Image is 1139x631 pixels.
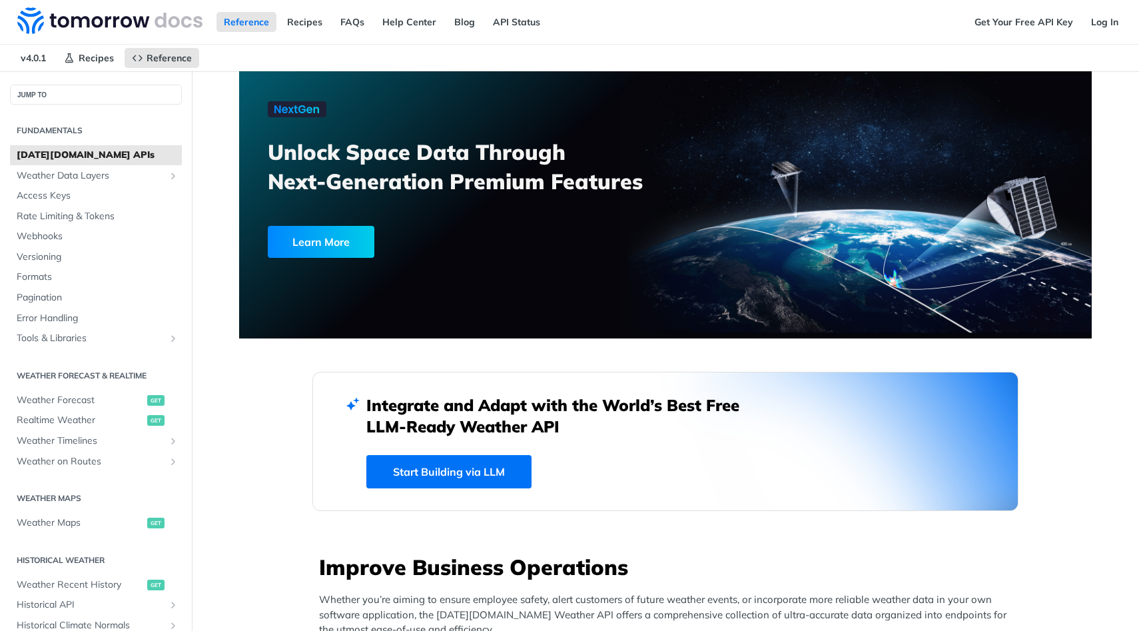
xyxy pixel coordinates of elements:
[17,578,144,592] span: Weather Recent History
[17,455,165,468] span: Weather on Routes
[17,394,144,407] span: Weather Forecast
[17,169,165,183] span: Weather Data Layers
[280,12,330,32] a: Recipes
[10,575,182,595] a: Weather Recent Historyget
[17,598,165,612] span: Historical API
[147,52,192,64] span: Reference
[10,492,182,504] h2: Weather Maps
[17,332,165,345] span: Tools & Libraries
[268,226,374,258] div: Learn More
[10,247,182,267] a: Versioning
[17,230,179,243] span: Webhooks
[17,414,144,427] span: Realtime Weather
[168,436,179,446] button: Show subpages for Weather Timelines
[79,52,114,64] span: Recipes
[319,552,1018,582] h3: Improve Business Operations
[17,251,179,264] span: Versioning
[268,226,597,258] a: Learn More
[17,291,179,305] span: Pagination
[10,513,182,533] a: Weather Mapsget
[10,328,182,348] a: Tools & LibrariesShow subpages for Tools & Libraries
[17,516,144,530] span: Weather Maps
[10,309,182,328] a: Error Handling
[333,12,372,32] a: FAQs
[17,210,179,223] span: Rate Limiting & Tokens
[17,434,165,448] span: Weather Timelines
[366,455,532,488] a: Start Building via LLM
[10,390,182,410] a: Weather Forecastget
[10,595,182,615] a: Historical APIShow subpages for Historical API
[10,554,182,566] h2: Historical Weather
[10,431,182,451] a: Weather TimelinesShow subpages for Weather Timelines
[268,101,326,117] img: NextGen
[147,580,165,590] span: get
[10,207,182,227] a: Rate Limiting & Tokens
[1084,12,1126,32] a: Log In
[17,189,179,203] span: Access Keys
[10,166,182,186] a: Weather Data LayersShow subpages for Weather Data Layers
[10,85,182,105] button: JUMP TO
[168,600,179,610] button: Show subpages for Historical API
[17,271,179,284] span: Formats
[168,333,179,344] button: Show subpages for Tools & Libraries
[57,48,121,68] a: Recipes
[17,312,179,325] span: Error Handling
[10,267,182,287] a: Formats
[17,149,179,162] span: [DATE][DOMAIN_NAME] APIs
[216,12,276,32] a: Reference
[168,456,179,467] button: Show subpages for Weather on Routes
[366,394,759,437] h2: Integrate and Adapt with the World’s Best Free LLM-Ready Weather API
[17,7,202,34] img: Tomorrow.io Weather API Docs
[13,48,53,68] span: v4.0.1
[10,452,182,472] a: Weather on RoutesShow subpages for Weather on Routes
[147,395,165,406] span: get
[10,125,182,137] h2: Fundamentals
[375,12,444,32] a: Help Center
[10,370,182,382] h2: Weather Forecast & realtime
[168,171,179,181] button: Show subpages for Weather Data Layers
[147,518,165,528] span: get
[125,48,199,68] a: Reference
[486,12,548,32] a: API Status
[268,137,680,196] h3: Unlock Space Data Through Next-Generation Premium Features
[967,12,1080,32] a: Get Your Free API Key
[10,145,182,165] a: [DATE][DOMAIN_NAME] APIs
[168,620,179,631] button: Show subpages for Historical Climate Normals
[10,410,182,430] a: Realtime Weatherget
[10,288,182,308] a: Pagination
[147,415,165,426] span: get
[10,186,182,206] a: Access Keys
[10,227,182,247] a: Webhooks
[447,12,482,32] a: Blog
